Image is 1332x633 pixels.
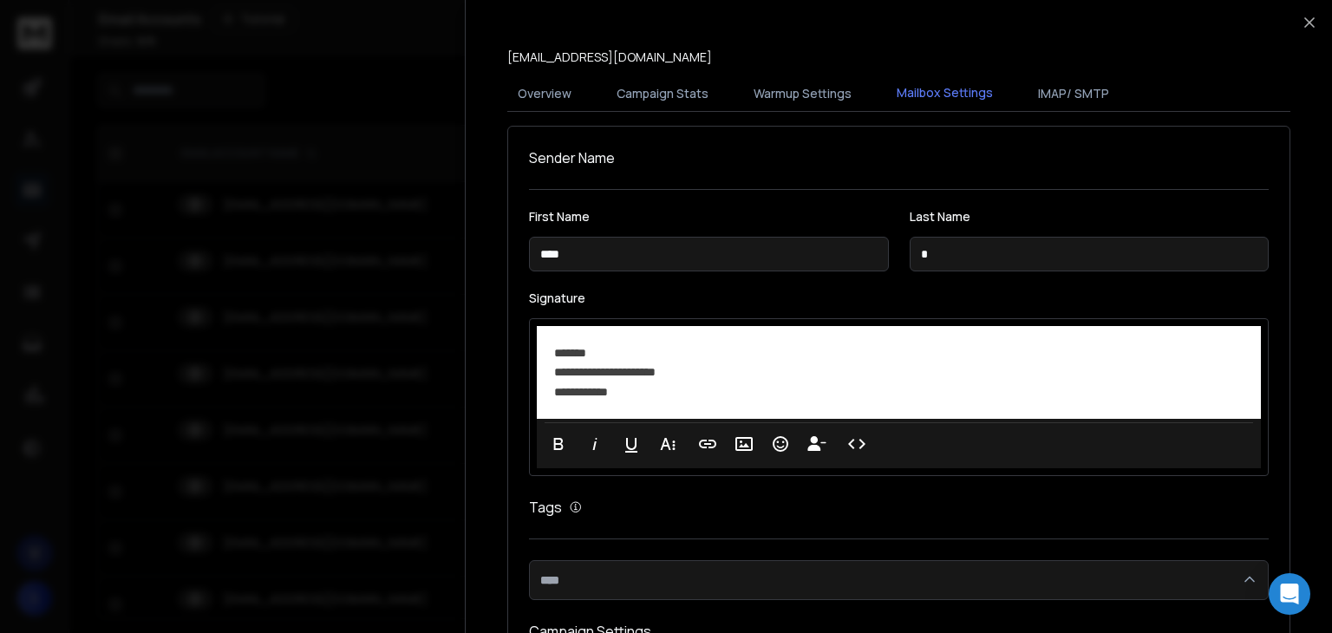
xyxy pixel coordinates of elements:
h1: Tags [529,497,562,518]
button: Code View [840,427,873,461]
button: Campaign Stats [606,75,719,113]
p: [EMAIL_ADDRESS][DOMAIN_NAME] [507,49,712,66]
button: Insert Link (Ctrl+K) [691,427,724,461]
button: Overview [507,75,582,113]
button: IMAP/ SMTP [1028,75,1120,113]
button: Emoticons [764,427,797,461]
button: Warmup Settings [743,75,862,113]
label: Signature [529,292,1269,304]
button: Underline (Ctrl+U) [615,427,648,461]
div: Open Intercom Messenger [1269,573,1310,615]
button: Mailbox Settings [886,74,1003,114]
button: Insert Unsubscribe Link [800,427,833,461]
button: Insert Image (Ctrl+P) [728,427,761,461]
button: More Text [651,427,684,461]
button: Bold (Ctrl+B) [542,427,575,461]
h1: Sender Name [529,147,1269,168]
button: Italic (Ctrl+I) [578,427,611,461]
label: Last Name [910,211,1270,223]
label: First Name [529,211,889,223]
